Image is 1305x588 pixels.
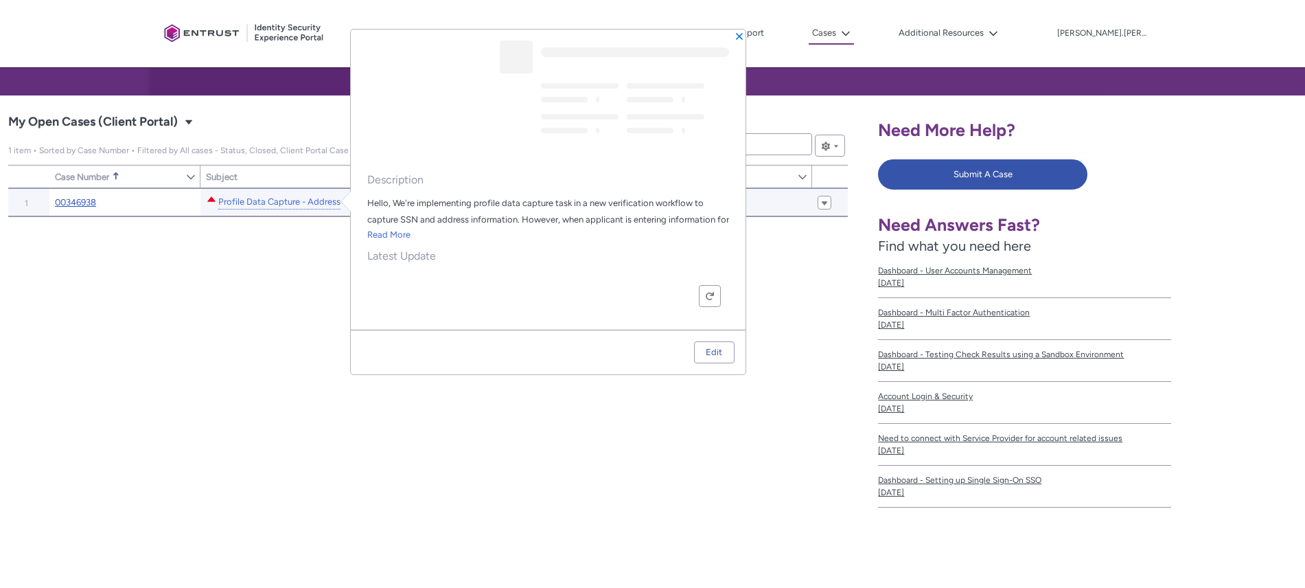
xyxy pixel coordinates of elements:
div: Hello, We're implementing profile data capture task in a new verification workflow to capture SSN... [367,195,729,228]
table: My Open Cases (Client Portal) [8,188,848,217]
lightning-formatted-date-time: [DATE] [878,362,904,372]
lightning-formatted-date-time: [DATE] [878,320,904,330]
button: User Profile hank.hsu [1056,25,1147,39]
header: Highlights panel header [351,30,746,157]
button: Cases [809,23,854,45]
a: Contact Support [693,23,767,43]
span: Description [367,173,729,187]
span: Dashboard - Testing Check Results using a Sandbox Environment [878,348,1171,361]
div: My Open Cases (Client Portal)|Cases|List View [8,100,848,578]
span: My Open Cases (Client Portal) [8,111,178,133]
span: Case Number [55,172,109,182]
a: Profile Data Capture - Address [218,195,340,210]
button: Select a List View: Cases [181,113,197,130]
button: List View Controls [815,135,845,157]
span: Need to connect with Service Provider for account related issues [878,432,1171,444]
span: My Open Cases (Client Portal) [8,146,382,155]
button: Close [735,31,744,41]
span: Dashboard - Multi Factor Authentication [878,306,1171,319]
a: 00346938 [55,196,96,210]
button: Submit A Case [878,159,1087,190]
span: Find what you need here [878,238,1031,254]
a: Edit [695,342,733,363]
div: Feed [367,280,729,313]
lightning-icon: Escalated [206,194,217,205]
lightning-formatted-date-time: [DATE] [878,488,904,497]
span: Dashboard - User Accounts Management [878,264,1171,277]
button: Refresh this feed [699,285,721,307]
iframe: Qualified Messenger [1061,270,1305,588]
a: Read More [367,229,411,240]
p: [PERSON_NAME].[PERSON_NAME] [1057,29,1146,38]
a: Analytics, opens in new tab [608,23,651,43]
span: Latest Update [367,249,729,263]
span: Dashboard - Setting up Single Sign-On SSO [878,474,1171,486]
a: Home [535,23,566,43]
h1: Need Answers Fast? [878,214,1171,236]
span: Account Login & Security [878,390,1171,403]
lightning-formatted-date-time: [DATE] [878,446,904,455]
span: Need More Help? [878,120,1015,140]
lightning-formatted-date-time: [DATE] [878,278,904,288]
button: Additional Resources [895,23,1002,43]
div: Edit [706,342,722,363]
lightning-formatted-date-time: [DATE] [878,404,904,414]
